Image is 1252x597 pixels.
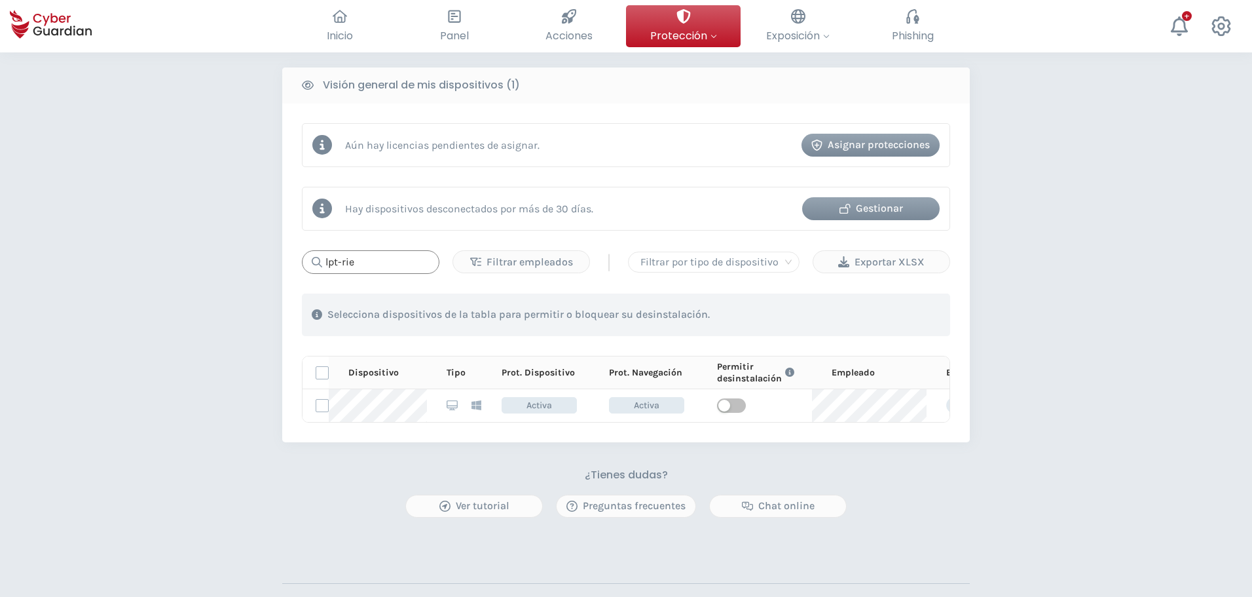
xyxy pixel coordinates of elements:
[812,201,930,216] div: Gestionar
[302,250,439,274] input: Buscar...
[811,137,930,153] div: Asignar protecciones
[323,77,520,93] b: Visión general de mis dispositivos (1)
[348,367,399,379] p: Dispositivo
[813,250,950,273] button: Exportar XLSX
[766,28,830,44] span: Exposición
[801,134,940,157] button: Asignar protecciones
[717,361,782,384] p: Permitir desinstalación
[345,139,540,151] p: Aún hay licencias pendientes de asignar.
[626,5,741,47] button: Protección
[802,197,940,220] button: Gestionar
[720,498,836,514] div: Chat online
[416,498,532,514] div: Ver tutorial
[946,367,989,379] p: Etiquetas
[782,361,798,384] button: Link to FAQ information
[1182,11,1192,21] div: +
[397,5,511,47] button: Panel
[585,469,668,482] h3: ¿Tienes dudas?
[609,397,684,414] span: Activa
[566,498,686,514] div: Preguntas frecuentes
[556,495,696,518] button: Preguntas frecuentes
[502,367,575,379] p: Prot. Dispositivo
[345,202,593,215] p: Hay dispositivos desconectados por más de 30 días.
[511,5,626,47] button: Acciones
[452,250,590,273] button: Filtrar empleados
[855,5,970,47] button: Phishing
[545,28,593,44] span: Acciones
[502,397,577,414] span: Activa
[741,5,855,47] button: Exposición
[609,367,682,379] p: Prot. Navegación
[405,495,543,518] button: Ver tutorial
[650,28,717,44] span: Protección
[327,28,353,44] span: Inicio
[447,367,466,379] p: Tipo
[709,495,847,518] button: Chat online
[892,28,934,44] span: Phishing
[832,367,875,379] p: Empleado
[282,5,397,47] button: Inicio
[440,28,469,44] span: Panel
[327,308,710,321] p: Selecciona dispositivos de la tabla para permitir o bloquear su desinstalación.
[823,254,940,270] div: Exportar XLSX
[606,252,612,272] span: |
[463,254,580,270] div: Filtrar empleados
